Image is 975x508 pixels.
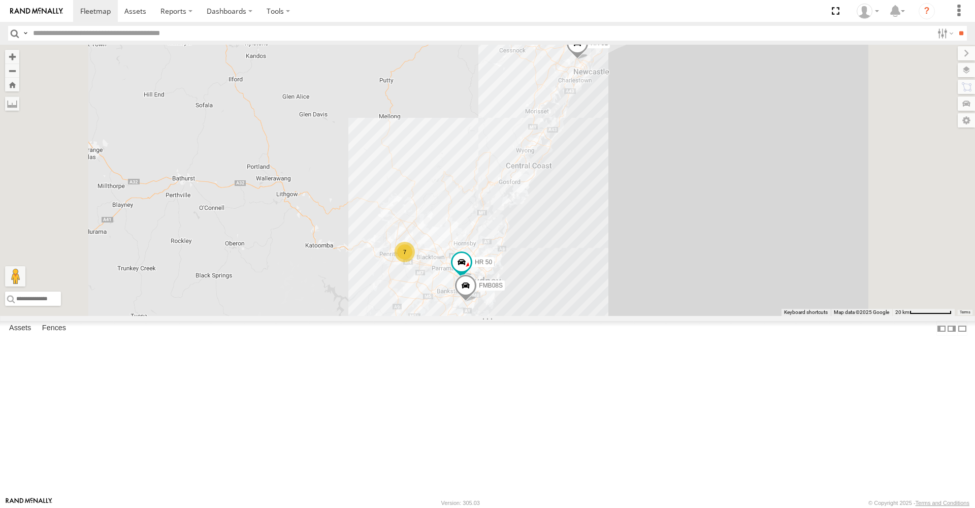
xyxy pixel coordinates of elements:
[868,500,969,506] div: © Copyright 2025 -
[853,4,883,19] div: Eric Yao
[5,97,19,111] label: Measure
[936,321,947,336] label: Dock Summary Table to the Left
[895,309,909,315] span: 20 km
[10,8,63,15] img: rand-logo.svg
[947,321,957,336] label: Dock Summary Table to the Right
[5,78,19,91] button: Zoom Home
[5,63,19,78] button: Zoom out
[5,50,19,63] button: Zoom in
[475,259,492,266] span: HR 50
[933,26,955,41] label: Search Filter Options
[916,500,969,506] a: Terms and Conditions
[479,282,503,289] span: FMB08S
[4,322,36,336] label: Assets
[441,500,480,506] div: Version: 305.03
[919,3,935,19] i: ?
[784,309,828,316] button: Keyboard shortcuts
[958,113,975,128] label: Map Settings
[6,498,52,508] a: Visit our Website
[957,321,967,336] label: Hide Summary Table
[834,309,889,315] span: Map data ©2025 Google
[37,322,71,336] label: Fences
[395,242,415,262] div: 7
[892,309,955,316] button: Map Scale: 20 km per 79 pixels
[960,310,970,314] a: Terms
[21,26,29,41] label: Search Query
[5,266,25,287] button: Drag Pegman onto the map to open Street View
